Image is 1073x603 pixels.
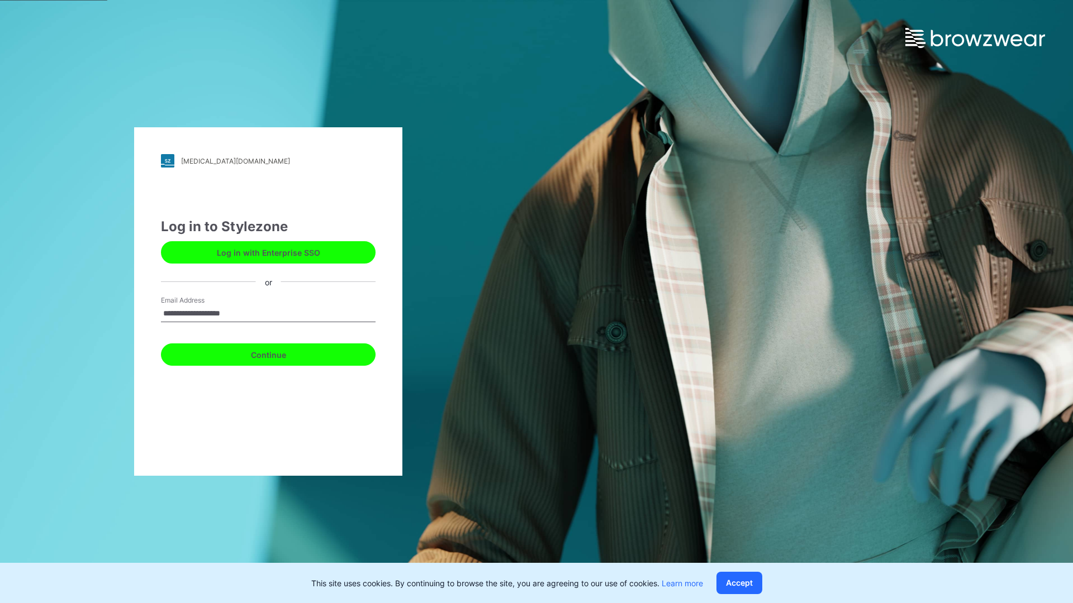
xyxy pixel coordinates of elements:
[161,295,239,305] label: Email Address
[256,276,281,288] div: or
[161,154,174,167] img: stylezone-logo.562084cfcfab977791bfbf7441f1a819.svg
[662,578,703,588] a: Learn more
[905,28,1045,48] img: browzwear-logo.e42bd6dac1945053ebaf764b6aa21510.svg
[311,577,703,589] p: This site uses cookies. By continuing to browse the site, you are agreeing to our use of cookies.
[161,217,376,237] div: Log in to Stylezone
[181,157,290,165] div: [MEDICAL_DATA][DOMAIN_NAME]
[161,154,376,167] a: [MEDICAL_DATA][DOMAIN_NAME]
[161,241,376,264] button: Log in with Enterprise SSO
[716,572,762,594] button: Accept
[161,343,376,366] button: Continue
